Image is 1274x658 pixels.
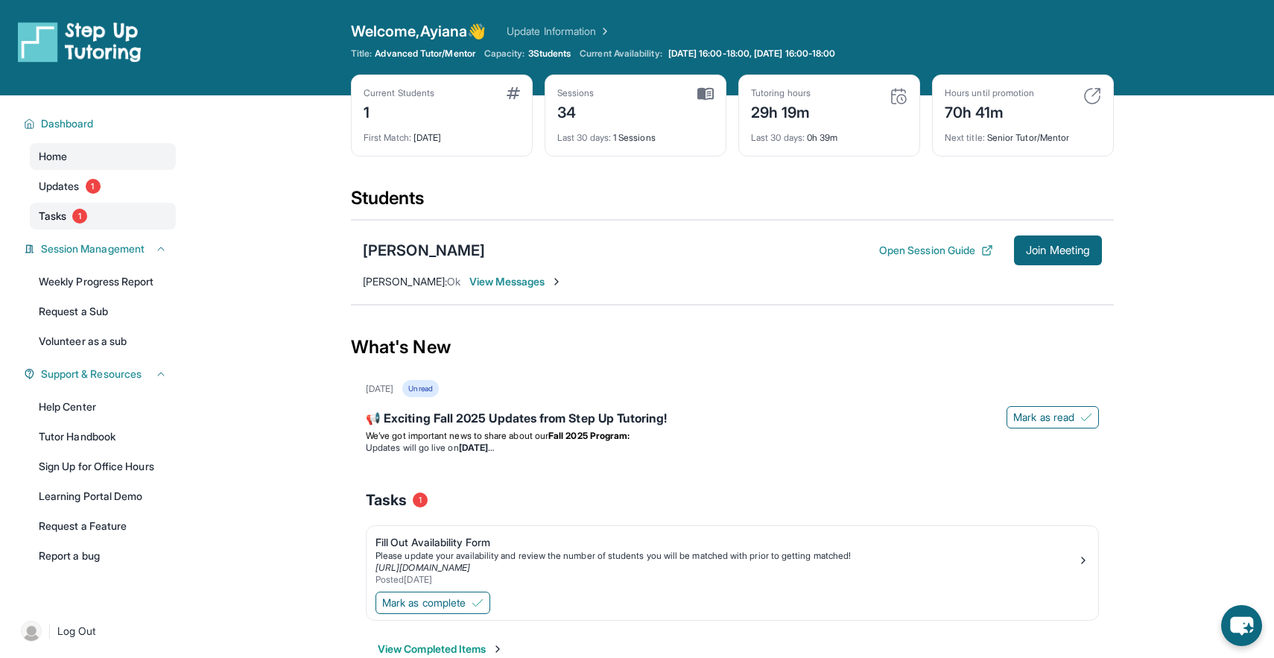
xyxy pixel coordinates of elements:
[30,542,176,569] a: Report a bug
[668,48,836,60] span: [DATE] 16:00-18:00, [DATE] 16:00-18:00
[366,409,1099,430] div: 📢 Exciting Fall 2025 Updates from Step Up Tutoring!
[751,99,811,123] div: 29h 19m
[21,621,42,642] img: user-img
[945,123,1101,144] div: Senior Tutor/Mentor
[1026,246,1090,255] span: Join Meeting
[557,132,611,143] span: Last 30 days :
[697,87,714,101] img: card
[375,592,490,614] button: Mark as complete
[35,367,167,382] button: Support & Resources
[557,123,714,144] div: 1 Sessions
[366,430,548,441] span: We’ve got important news to share about our
[363,275,447,288] span: [PERSON_NAME] :
[945,132,985,143] span: Next title :
[367,526,1098,589] a: Fill Out Availability FormPlease update your availability and review the number of students you w...
[39,179,80,194] span: Updates
[1014,235,1102,265] button: Join Meeting
[48,622,51,640] span: |
[30,268,176,295] a: Weekly Progress Report
[1221,605,1262,646] button: chat-button
[528,48,571,60] span: 3 Students
[551,276,562,288] img: Chevron-Right
[86,179,101,194] span: 1
[366,442,1099,454] li: Updates will go live on
[30,423,176,450] a: Tutor Handbook
[30,203,176,230] a: Tasks1
[413,493,428,507] span: 1
[366,383,393,395] div: [DATE]
[507,24,611,39] a: Update Information
[548,430,630,441] strong: Fall 2025 Program:
[364,87,434,99] div: Current Students
[41,241,145,256] span: Session Management
[375,535,1077,550] div: Fill Out Availability Form
[1083,87,1101,105] img: card
[557,87,595,99] div: Sessions
[364,123,520,144] div: [DATE]
[375,562,470,573] a: [URL][DOMAIN_NAME]
[41,116,94,131] span: Dashboard
[351,21,486,42] span: Welcome, Ayiana 👋
[751,132,805,143] span: Last 30 days :
[15,615,176,648] a: |Log Out
[375,550,1077,562] div: Please update your availability and review the number of students you will be matched with prior ...
[459,442,494,453] strong: [DATE]
[484,48,525,60] span: Capacity:
[30,393,176,420] a: Help Center
[1013,410,1074,425] span: Mark as read
[375,48,475,60] span: Advanced Tutor/Mentor
[751,123,907,144] div: 0h 39m
[469,274,562,289] span: View Messages
[472,597,484,609] img: Mark as complete
[945,87,1034,99] div: Hours until promotion
[402,380,438,397] div: Unread
[375,574,1077,586] div: Posted [DATE]
[1007,406,1099,428] button: Mark as read
[30,483,176,510] a: Learning Portal Demo
[39,149,67,164] span: Home
[18,21,142,63] img: logo
[41,367,142,382] span: Support & Resources
[30,513,176,540] a: Request a Feature
[364,132,411,143] span: First Match :
[1080,411,1092,423] img: Mark as read
[580,48,662,60] span: Current Availability:
[945,99,1034,123] div: 70h 41m
[665,48,839,60] a: [DATE] 16:00-18:00, [DATE] 16:00-18:00
[557,99,595,123] div: 34
[378,642,504,657] button: View Completed Items
[596,24,611,39] img: Chevron Right
[751,87,811,99] div: Tutoring hours
[366,490,407,510] span: Tasks
[72,209,87,224] span: 1
[447,275,460,288] span: Ok
[39,209,66,224] span: Tasks
[30,173,176,200] a: Updates1
[30,143,176,170] a: Home
[363,240,485,261] div: [PERSON_NAME]
[30,453,176,480] a: Sign Up for Office Hours
[364,99,434,123] div: 1
[351,48,372,60] span: Title:
[30,328,176,355] a: Volunteer as a sub
[879,243,993,258] button: Open Session Guide
[507,87,520,99] img: card
[382,595,466,610] span: Mark as complete
[35,241,167,256] button: Session Management
[57,624,96,639] span: Log Out
[351,186,1114,219] div: Students
[35,116,167,131] button: Dashboard
[30,298,176,325] a: Request a Sub
[890,87,907,105] img: card
[351,314,1114,380] div: What's New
